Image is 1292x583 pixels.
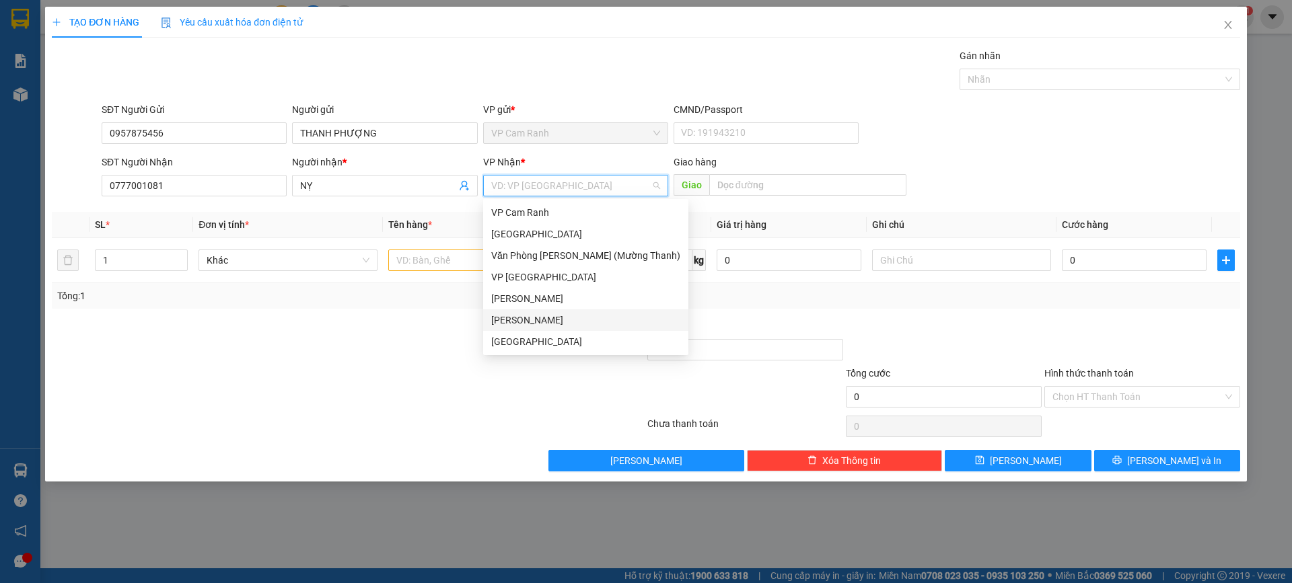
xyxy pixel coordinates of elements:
[491,227,680,241] div: [GEOGRAPHIC_DATA]
[483,288,688,309] div: Lê Hồng Phong
[483,331,688,352] div: Nha Trang
[483,309,688,331] div: Phạm Ngũ Lão
[1209,7,1247,44] button: Close
[747,450,943,471] button: deleteXóa Thông tin
[674,102,859,117] div: CMND/Passport
[491,205,680,220] div: VP Cam Ranh
[292,155,477,169] div: Người nhận
[945,450,1091,471] button: save[PERSON_NAME]
[1044,368,1134,379] label: Hình thức thanh toán
[388,249,567,271] input: VD: Bàn, Ghế
[872,249,1051,271] input: Ghi Chú
[1218,255,1234,266] span: plus
[161,17,303,28] span: Yêu cầu xuất hóa đơn điện tử
[102,102,287,117] div: SĐT Người Gửi
[483,157,521,167] span: VP Nhận
[822,453,881,468] span: Xóa Thông tin
[483,102,668,117] div: VP gửi
[102,155,287,169] div: SĐT Người Nhận
[491,123,660,143] span: VP Cam Ranh
[1112,455,1122,466] span: printer
[674,157,717,167] span: Giao hàng
[483,202,688,223] div: VP Cam Ranh
[692,249,706,271] span: kg
[207,250,369,270] span: Khác
[808,455,817,466] span: delete
[52,17,61,27] span: plus
[1094,450,1240,471] button: printer[PERSON_NAME] và In
[459,180,470,191] span: user-add
[646,416,845,440] div: Chưa thanh toán
[388,219,432,230] span: Tên hàng
[491,334,680,349] div: [GEOGRAPHIC_DATA]
[717,249,861,271] input: 0
[161,17,172,28] img: icon
[717,219,766,230] span: Giá trị hàng
[867,212,1056,238] th: Ghi chú
[57,288,499,303] div: Tổng: 1
[483,245,688,266] div: Văn Phòng Trần Phú (Mường Thanh)
[846,368,890,379] span: Tổng cước
[57,249,79,271] button: delete
[52,17,139,28] span: TẠO ĐƠN HÀNG
[1223,20,1233,30] span: close
[960,50,1001,61] label: Gán nhãn
[674,174,709,196] span: Giao
[483,266,688,288] div: VP Ninh Hòa
[199,219,249,230] span: Đơn vị tính
[975,455,984,466] span: save
[1217,249,1235,271] button: plus
[491,313,680,327] div: [PERSON_NAME]
[483,223,688,245] div: Đà Lạt
[990,453,1062,468] span: [PERSON_NAME]
[292,102,477,117] div: Người gửi
[491,270,680,284] div: VP [GEOGRAPHIC_DATA]
[1127,453,1221,468] span: [PERSON_NAME] và In
[491,248,680,263] div: Văn Phòng [PERSON_NAME] (Mường Thanh)
[491,291,680,306] div: [PERSON_NAME]
[709,174,906,196] input: Dọc đường
[610,453,682,468] span: [PERSON_NAME]
[1062,219,1108,230] span: Cước hàng
[95,219,106,230] span: SL
[548,450,744,471] button: [PERSON_NAME]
